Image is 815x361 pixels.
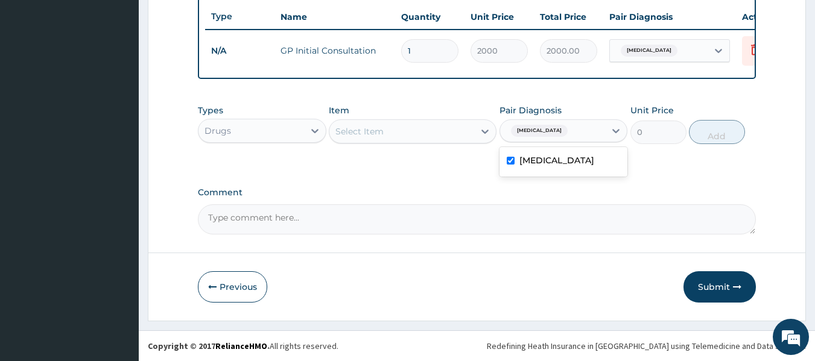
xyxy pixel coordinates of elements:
[603,5,736,29] th: Pair Diagnosis
[274,39,395,63] td: GP Initial Consultation
[329,104,349,116] label: Item
[511,125,568,137] span: [MEDICAL_DATA]
[335,125,384,137] div: Select Item
[395,5,465,29] th: Quantity
[148,341,270,351] strong: Copyright © 2017 .
[198,187,756,198] label: Comment
[205,40,274,62] td: N/A
[534,5,603,29] th: Total Price
[519,154,594,166] label: [MEDICAL_DATA]
[215,341,267,351] a: RelianceHMO
[198,105,223,116] label: Types
[63,67,203,83] div: Chat with us now
[274,5,395,29] th: Name
[689,120,745,144] button: Add
[198,271,267,303] button: Previous
[499,104,562,116] label: Pair Diagnosis
[621,45,677,57] span: [MEDICAL_DATA]
[205,5,274,28] th: Type
[683,271,756,303] button: Submit
[630,104,674,116] label: Unit Price
[6,236,230,278] textarea: Type your message and hit 'Enter'
[736,5,796,29] th: Actions
[487,340,806,352] div: Redefining Heath Insurance in [GEOGRAPHIC_DATA] using Telemedicine and Data Science!
[205,125,231,137] div: Drugs
[22,60,49,90] img: d_794563401_company_1708531726252_794563401
[70,105,166,227] span: We're online!
[465,5,534,29] th: Unit Price
[198,6,227,35] div: Minimize live chat window
[139,330,815,361] footer: All rights reserved.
